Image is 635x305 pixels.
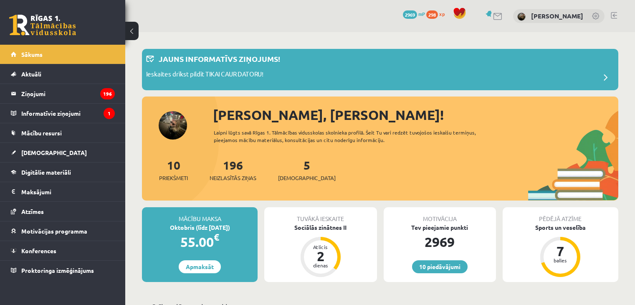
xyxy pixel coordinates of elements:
[104,108,115,119] i: 1
[214,231,219,243] span: €
[210,158,256,182] a: 196Neizlasītās ziņas
[21,149,87,156] span: [DEMOGRAPHIC_DATA]
[11,241,115,260] a: Konferences
[21,84,115,103] legend: Ziņojumi
[21,104,115,123] legend: Informatīvie ziņojumi
[142,207,258,223] div: Mācību maksa
[11,84,115,103] a: Ziņojumi196
[142,223,258,232] div: Oktobris (līdz [DATE])
[214,129,500,144] div: Laipni lūgts savā Rīgas 1. Tālmācības vidusskolas skolnieka profilā. Šeit Tu vari redzēt tuvojošo...
[531,12,583,20] a: [PERSON_NAME]
[439,10,445,17] span: xp
[21,168,71,176] span: Digitālie materiāli
[503,223,618,278] a: Sports un veselība 7 balles
[9,15,76,36] a: Rīgas 1. Tālmācības vidusskola
[11,104,115,123] a: Informatīvie ziņojumi1
[142,232,258,252] div: 55.00
[308,244,333,249] div: Atlicis
[11,163,115,182] a: Digitālie materiāli
[264,223,377,232] div: Sociālās zinātnes II
[146,69,263,81] p: Ieskaites drīkst pildīt TIKAI CAUR DATORU!
[264,223,377,278] a: Sociālās zinātnes II Atlicis 2 dienas
[418,10,425,17] span: mP
[11,182,115,201] a: Maksājumi
[426,10,438,19] span: 298
[179,260,221,273] a: Apmaksāt
[21,267,94,274] span: Proktoringa izmēģinājums
[21,51,43,58] span: Sākums
[384,232,496,252] div: 2969
[503,207,618,223] div: Pēdējā atzīme
[517,13,526,21] img: Diāna Janeta Snahovska
[21,182,115,201] legend: Maksājumi
[503,223,618,232] div: Sports un veselība
[21,70,41,78] span: Aktuāli
[213,105,618,125] div: [PERSON_NAME], [PERSON_NAME]!
[278,174,336,182] span: [DEMOGRAPHIC_DATA]
[21,227,87,235] span: Motivācijas programma
[21,247,56,254] span: Konferences
[384,223,496,232] div: Tev pieejamie punkti
[11,221,115,241] a: Motivācijas programma
[11,123,115,142] a: Mācību resursi
[264,207,377,223] div: Tuvākā ieskaite
[11,64,115,84] a: Aktuāli
[308,249,333,263] div: 2
[11,45,115,64] a: Sākums
[384,207,496,223] div: Motivācija
[159,158,188,182] a: 10Priekšmeti
[100,88,115,99] i: 196
[11,202,115,221] a: Atzīmes
[548,258,573,263] div: balles
[159,174,188,182] span: Priekšmeti
[21,129,62,137] span: Mācību resursi
[210,174,256,182] span: Neizlasītās ziņas
[548,244,573,258] div: 7
[11,143,115,162] a: [DEMOGRAPHIC_DATA]
[146,53,614,86] a: Jauns informatīvs ziņojums! Ieskaites drīkst pildīt TIKAI CAUR DATORU!
[278,158,336,182] a: 5[DEMOGRAPHIC_DATA]
[21,208,44,215] span: Atzīmes
[412,260,468,273] a: 10 piedāvājumi
[308,263,333,268] div: dienas
[159,53,280,64] p: Jauns informatīvs ziņojums!
[426,10,449,17] a: 298 xp
[403,10,425,17] a: 2969 mP
[11,261,115,280] a: Proktoringa izmēģinājums
[403,10,417,19] span: 2969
